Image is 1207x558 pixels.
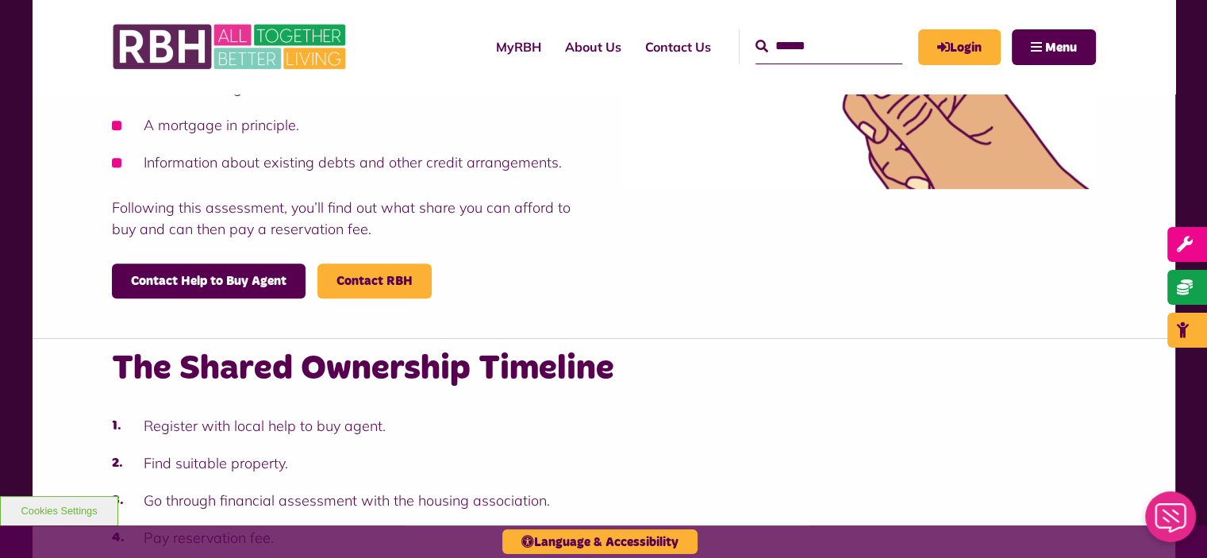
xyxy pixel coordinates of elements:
iframe: Netcall Web Assistant for live chat [1136,487,1207,558]
span: Information about existing debts and other credit arrangements. [144,153,562,171]
span: Following this assessment, you’ll find out what share you can afford to buy and can then pay a re... [112,198,571,238]
span: A mortgage in principle. [144,116,299,134]
span: Proof of savings. [144,79,252,97]
a: Contact Us [633,25,723,68]
li: Go through financial assessment with the housing association. [112,490,1096,511]
a: About Us [553,25,633,68]
a: Contact RBH - open in a new tab [336,275,413,287]
button: Language & Accessibility [502,529,698,554]
a: MyRBH [484,25,553,68]
li: Find suitable property. [112,452,1096,474]
li: Register with local help to buy agent. [112,415,1096,437]
a: MyRBH [918,29,1001,65]
h2: The Shared Ownership Timeline [112,346,1096,391]
input: Search [755,29,902,63]
button: Navigation [1012,29,1096,65]
img: RBH [112,16,350,78]
span: Menu [1045,41,1077,54]
a: Contact Help to Buy Agent - open in a new tab [112,264,306,298]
